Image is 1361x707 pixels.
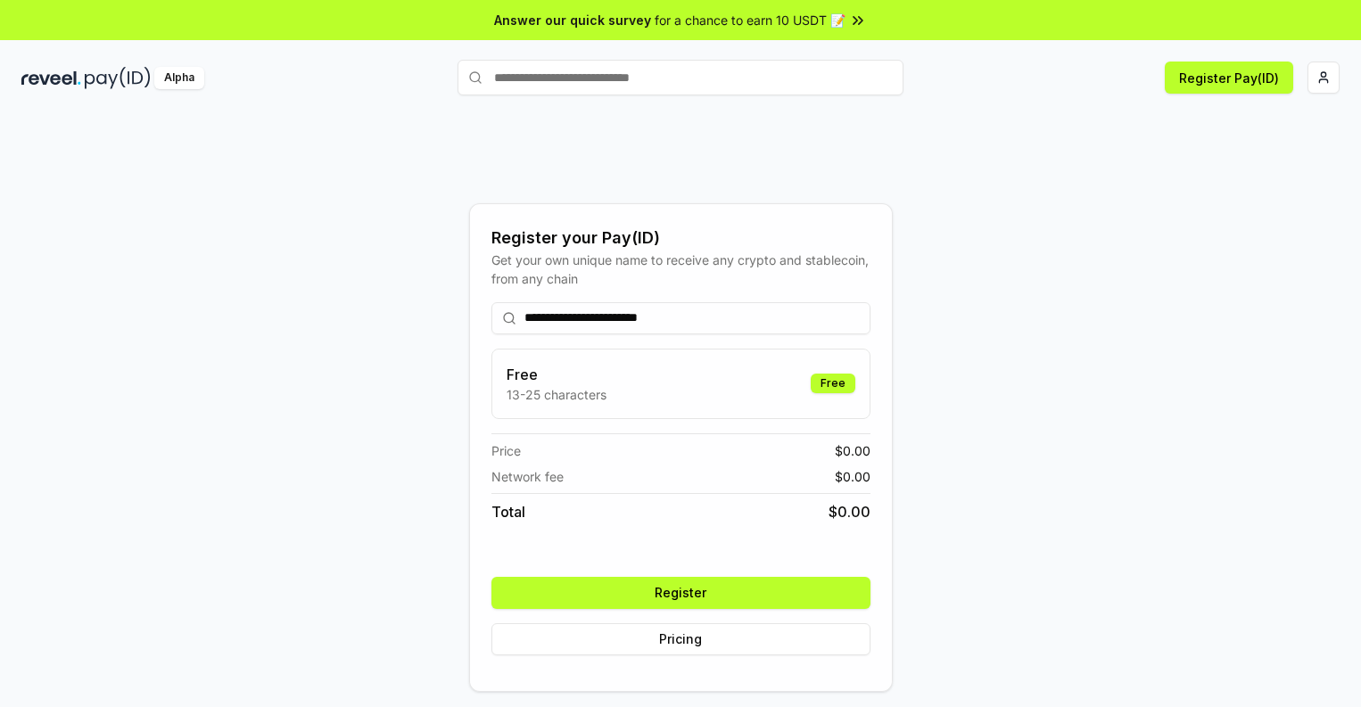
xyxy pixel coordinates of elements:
[829,501,870,522] span: $ 0.00
[21,67,81,89] img: reveel_dark
[154,67,204,89] div: Alpha
[835,441,870,460] span: $ 0.00
[491,501,525,522] span: Total
[491,467,564,486] span: Network fee
[491,226,870,251] div: Register your Pay(ID)
[811,374,855,393] div: Free
[507,385,606,404] p: 13-25 characters
[507,364,606,385] h3: Free
[655,11,845,29] span: for a chance to earn 10 USDT 📝
[1165,62,1293,94] button: Register Pay(ID)
[85,67,151,89] img: pay_id
[491,441,521,460] span: Price
[491,623,870,655] button: Pricing
[835,467,870,486] span: $ 0.00
[494,11,651,29] span: Answer our quick survey
[491,577,870,609] button: Register
[491,251,870,288] div: Get your own unique name to receive any crypto and stablecoin, from any chain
